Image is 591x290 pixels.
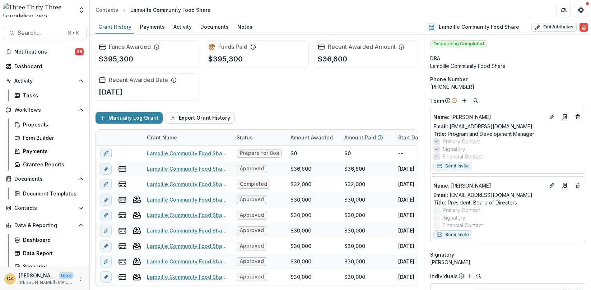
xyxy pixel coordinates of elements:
[344,258,365,265] div: $30,000
[109,43,151,50] h2: Funds Awarded
[398,211,414,219] p: [DATE]
[433,114,450,120] span: Name :
[118,273,127,281] button: view-payments
[340,130,394,145] div: Amount Paid
[93,5,214,15] nav: breadcrumb
[232,130,286,145] div: Status
[443,145,465,153] span: Signatory
[197,20,232,34] a: Documents
[398,242,414,250] p: [DATE]
[7,276,13,281] div: Christine Zachai
[147,149,228,157] a: Lamoille Community Food Share - [DATE] - [DATE] Proposal
[11,132,87,144] a: Form Builder
[573,112,582,121] button: Deletes
[344,273,365,281] div: $30,000
[344,211,365,219] div: $30,000
[240,166,264,172] span: Approved
[3,75,87,87] button: Open Activity
[548,181,556,190] button: Edit
[109,77,168,83] h2: Recent Awarded Date
[443,153,483,160] span: Financial Contact
[557,3,571,17] button: Partners
[147,273,228,281] a: Lamoille Community Food Share - Large Proposal Grant - 2017
[14,49,75,55] span: Notifications
[118,242,127,250] button: view-payments
[171,22,195,32] div: Activity
[147,180,228,188] a: Lamoille Community Food Share - 2023
[394,130,448,145] div: Start Date
[433,230,472,239] button: Send Invite
[100,194,112,206] button: edit
[290,180,311,188] div: $32,000
[433,199,582,206] p: President, Board of Directors
[344,134,376,141] p: Amount Paid
[398,196,414,203] p: [DATE]
[433,131,446,137] span: Title :
[75,48,84,55] span: 39
[11,158,87,170] a: Grantee Reports
[286,130,340,145] div: Amount Awarded
[344,242,365,250] div: $30,000
[430,251,454,258] span: Signatory
[130,6,211,14] div: Lamoille Community Food Share
[100,225,112,236] button: edit
[11,119,87,130] a: Proposals
[290,227,311,234] div: $30,000
[439,24,519,30] h2: Lamoille Community Food Share
[23,249,81,257] div: Data Report
[344,149,351,157] div: $0
[471,96,480,105] button: Search
[430,258,585,266] div: [PERSON_NAME]
[430,62,585,70] div: Lamoille Community Food Share
[19,272,56,279] p: [PERSON_NAME]
[118,165,127,173] button: view-payments
[59,272,74,279] p: User
[137,20,168,34] a: Payments
[3,220,87,231] button: Open Data & Reporting
[171,20,195,34] a: Activity
[197,22,232,32] div: Documents
[234,22,255,32] div: Notes
[147,242,228,250] a: Lamoille Community Food Share - Large Proposal Grant - 2019
[433,199,446,206] span: Title :
[3,173,87,185] button: Open Documents
[19,279,74,286] p: [PERSON_NAME][EMAIL_ADDRESS][DOMAIN_NAME]
[398,165,414,172] p: [DATE]
[433,123,448,129] span: Email:
[290,242,311,250] div: $30,000
[137,22,168,32] div: Payments
[14,205,75,211] span: Contacts
[290,273,311,281] div: $30,000
[100,271,112,283] button: edit
[143,130,232,145] div: Grant Name
[328,43,396,50] h2: Recent Awarded Amount
[23,236,81,244] div: Dashboard
[3,46,87,57] button: Notifications39
[118,226,127,235] button: view-payments
[240,227,264,234] span: Approved
[96,6,118,14] div: Contacts
[433,182,545,189] p: [PERSON_NAME]
[240,197,264,203] span: Approved
[66,29,80,37] div: ⌘ + K
[11,89,87,101] a: Tasks
[430,55,440,62] span: DBA
[290,196,311,203] div: $30,000
[290,165,311,172] div: $36,800
[398,227,414,234] p: [DATE]
[344,196,365,203] div: $30,000
[531,23,577,32] button: Edit Attributes
[574,3,588,17] button: Get Help
[100,179,112,190] button: edit
[433,130,582,138] p: Program and Development Manager
[433,182,545,189] a: Name: [PERSON_NAME]
[218,43,247,50] h2: Funds Paid
[240,150,279,156] span: Prepare for Board Meeting
[143,134,181,141] div: Grant Name
[232,134,257,141] div: Status
[290,149,297,157] div: $0
[14,176,75,182] span: Documents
